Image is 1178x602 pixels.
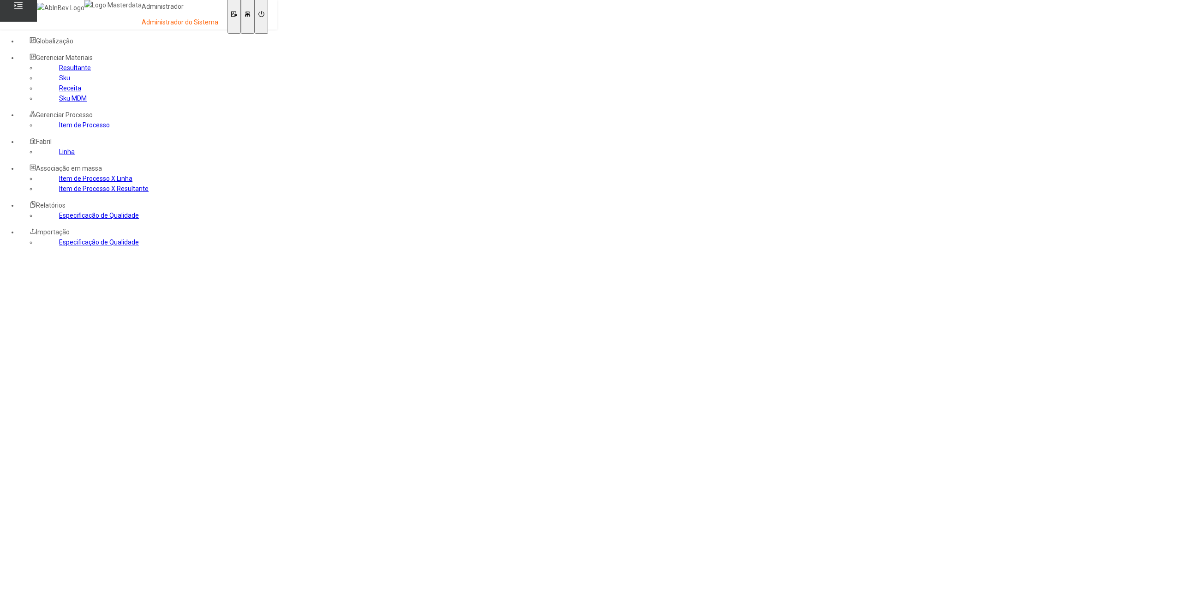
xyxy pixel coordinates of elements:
a: Linha [59,148,75,155]
a: Especificação de Qualidade [59,238,139,246]
span: Gerenciar Materiais [36,54,93,61]
img: AbInBev Logo [37,3,84,13]
span: Globalização [36,37,73,45]
a: Item de Processo [59,121,110,129]
a: Sku MDM [59,95,87,102]
span: Fabril [36,138,52,145]
a: Item de Processo X Resultante [59,185,149,192]
span: Importação [36,228,70,236]
p: Administrador [142,2,218,12]
span: Relatórios [36,202,66,209]
span: Gerenciar Processo [36,111,93,119]
a: Item de Processo X Linha [59,175,132,182]
a: Especificação de Qualidade [59,212,139,219]
p: Administrador do Sistema [142,18,218,27]
a: Resultante [59,64,91,72]
a: Sku [59,74,70,82]
span: Associação em massa [36,165,102,172]
a: Receita [59,84,81,92]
